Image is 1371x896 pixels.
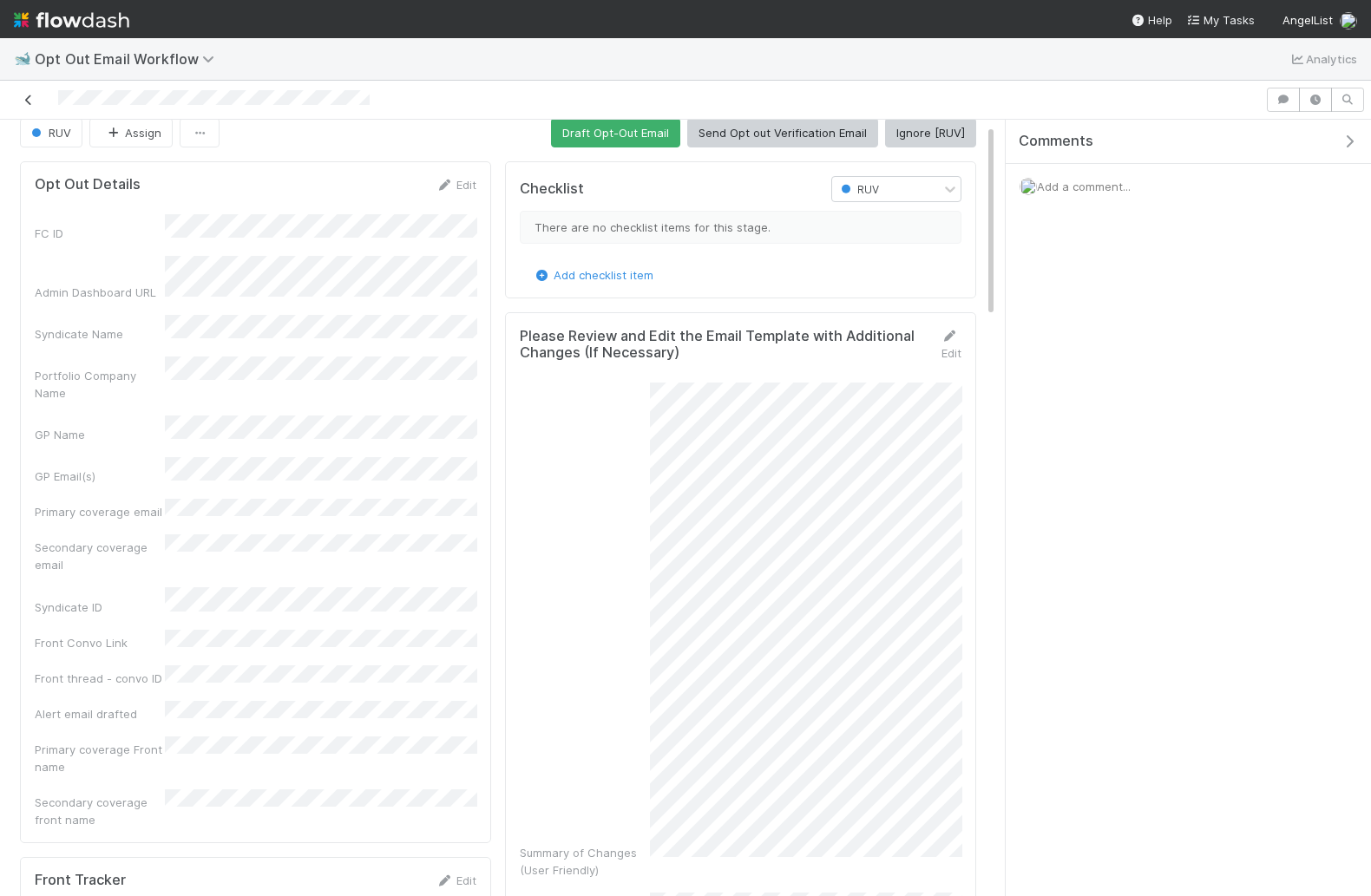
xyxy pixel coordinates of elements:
button: Assign [89,118,173,147]
div: Help [1131,11,1172,29]
span: AngelList [1282,13,1333,27]
div: Secondary coverage front name [35,794,165,828]
button: RUV [20,118,82,147]
a: Analytics [1289,49,1357,69]
span: Opt Out Email Workflow [35,50,223,68]
span: My Tasks [1186,13,1255,27]
a: My Tasks [1186,11,1255,29]
img: logo-inverted-e16ddd16eac7371096b0.svg [14,5,129,35]
div: Syndicate Name [35,325,165,343]
div: Summary of Changes (User Friendly) [520,844,650,879]
div: GP Name [35,426,165,443]
div: There are no checklist items for this stage. [520,211,961,244]
a: Add checklist item [533,268,653,282]
div: Secondary coverage email [35,539,165,573]
h5: Please Review and Edit the Email Template with Additional Changes (If Necessary) [520,328,931,362]
span: Comments [1019,133,1093,150]
a: Edit [941,329,961,360]
div: FC ID [35,225,165,242]
span: Add a comment... [1037,180,1131,193]
div: Primary coverage email [35,503,165,520]
h5: Checklist [520,180,584,198]
div: Front thread - convo ID [35,670,165,687]
div: GP Email(s) [35,468,165,485]
div: Portfolio Company Name [35,367,165,402]
button: Draft Opt-Out Email [551,118,680,147]
h5: Front Tracker [35,872,126,889]
div: Admin Dashboard URL [35,284,165,301]
h5: Opt Out Details [35,176,141,193]
a: Edit [436,178,476,192]
div: Syndicate ID [35,598,165,616]
img: avatar_2de93f86-b6c7-4495-bfe2-fb093354a53c.png [1020,178,1037,195]
span: RUV [837,183,879,196]
span: RUV [28,126,71,140]
div: Front Convo Link [35,634,165,651]
img: avatar_2de93f86-b6c7-4495-bfe2-fb093354a53c.png [1340,12,1357,29]
div: Alert email drafted [35,705,165,723]
a: Edit [436,873,476,887]
button: Ignore [RUV] [885,118,976,147]
div: Primary coverage Front name [35,741,165,775]
button: Send Opt out Verification Email [687,118,878,147]
span: 🐋 [14,51,31,66]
